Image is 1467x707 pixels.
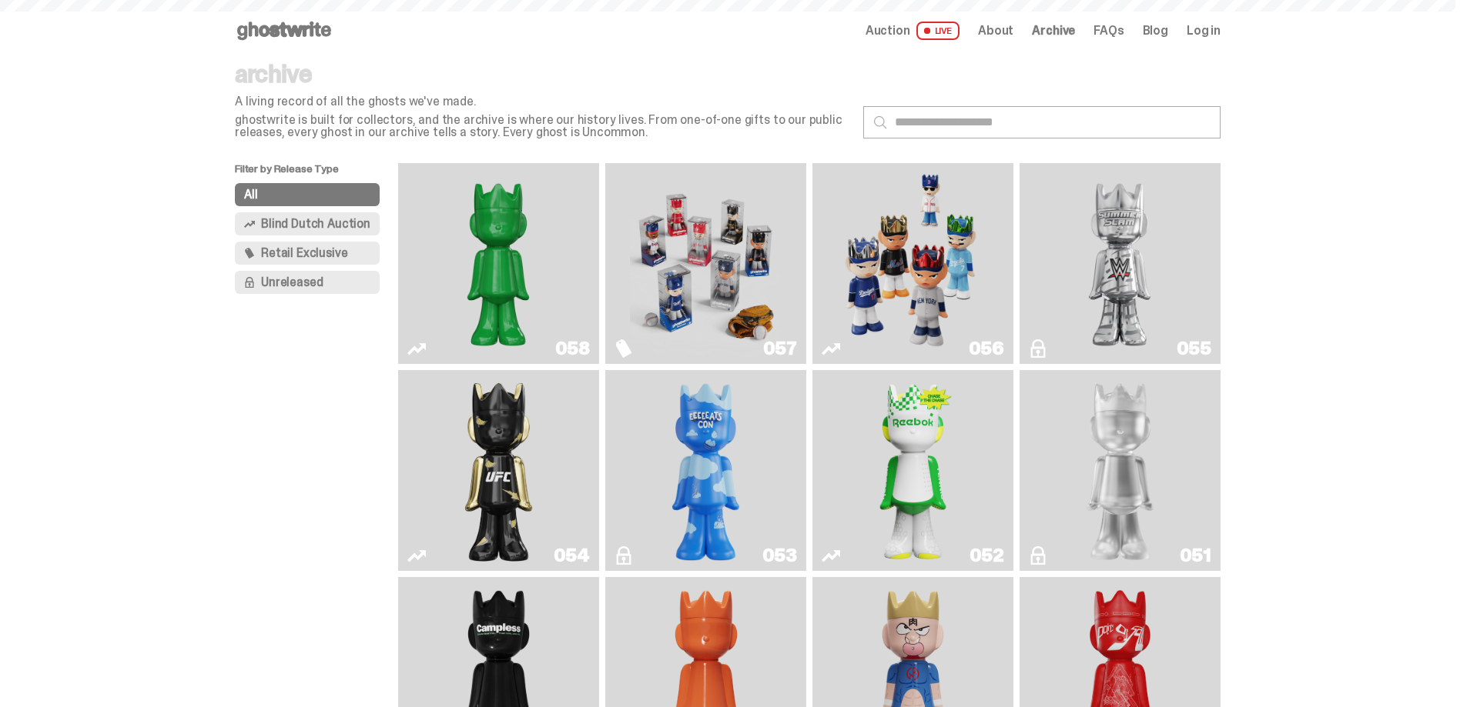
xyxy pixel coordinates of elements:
[1032,25,1075,37] a: Archive
[978,25,1013,37] a: About
[1094,25,1124,37] a: FAQs
[235,62,851,86] p: archive
[665,376,747,565] img: ghooooost
[630,169,781,358] img: Game Face (2025)
[235,183,380,206] button: All
[866,25,910,37] span: Auction
[615,169,797,358] a: Game Face (2025)
[1177,339,1211,358] div: 055
[458,376,540,565] img: Ruby
[407,376,590,565] a: Ruby
[235,95,851,108] p: A living record of all the ghosts we've made.
[555,339,590,358] div: 058
[235,242,380,265] button: Retail Exclusive
[872,376,954,565] img: Court Victory
[1029,169,1211,358] a: I Was There SummerSlam
[423,169,574,358] img: Schrödinger's ghost: Sunday Green
[916,22,960,40] span: LIVE
[762,546,797,565] div: 053
[235,163,398,183] p: Filter by Release Type
[235,212,380,235] button: Blind Dutch Auction
[969,339,1004,358] div: 056
[554,546,590,565] div: 054
[970,546,1004,565] div: 052
[1080,376,1161,565] img: LLLoyalty
[244,188,258,201] span: All
[822,169,1004,358] a: Game Face (2025)
[837,169,988,358] img: Game Face (2025)
[822,376,1004,565] a: Court Victory
[866,22,960,40] a: Auction LIVE
[1029,376,1211,565] a: LLLoyalty
[1187,25,1221,37] a: Log in
[261,276,323,288] span: Unreleased
[763,339,797,358] div: 057
[615,376,797,565] a: ghooooost
[1044,169,1195,358] img: I Was There SummerSlam
[261,247,347,259] span: Retail Exclusive
[1143,25,1168,37] a: Blog
[407,169,590,358] a: Schrödinger's ghost: Sunday Green
[235,271,380,294] button: Unreleased
[1180,546,1211,565] div: 051
[235,114,851,138] p: ghostwrite is built for collectors, and the archive is where our history lives. From one-of-one g...
[261,218,370,230] span: Blind Dutch Auction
